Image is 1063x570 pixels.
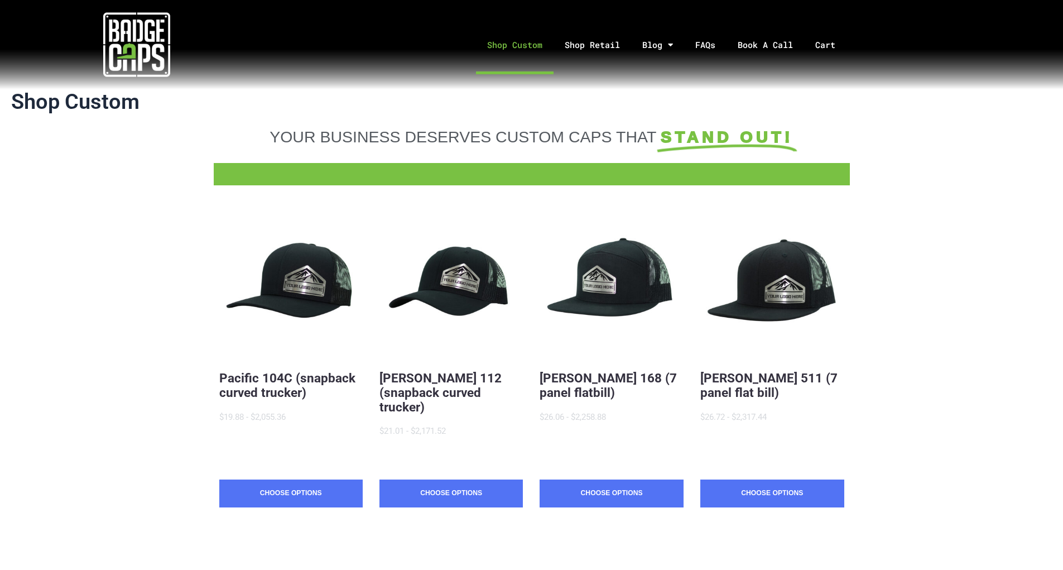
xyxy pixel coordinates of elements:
span: $26.72 - $2,317.44 [700,412,767,422]
button: BadgeCaps - Richardson 511 [700,213,844,357]
a: FAQs [684,16,727,74]
span: $19.88 - $2,055.36 [219,412,286,422]
span: $21.01 - $2,171.52 [379,426,446,436]
a: [PERSON_NAME] 511 (7 panel flat bill) [700,371,838,400]
a: Choose Options [700,480,844,507]
a: Shop Custom [476,16,554,74]
a: Choose Options [379,480,523,507]
a: YOUR BUSINESS DESERVES CUSTOM CAPS THAT STAND OUT! [219,127,844,146]
nav: Menu [273,16,1063,74]
h1: Shop Custom [11,89,1052,115]
a: Choose Options [219,480,363,507]
a: Shop Retail [554,16,631,74]
a: Pacific 104C (snapback curved trucker) [219,371,355,400]
button: BadgeCaps - Pacific 104C [219,213,363,357]
span: $26.06 - $2,258.88 [540,412,606,422]
a: Book A Call [727,16,804,74]
a: [PERSON_NAME] 112 (snapback curved trucker) [379,371,502,414]
a: [PERSON_NAME] 168 (7 panel flatbill) [540,371,677,400]
a: Cart [804,16,860,74]
img: badgecaps white logo with green acccent [103,11,170,78]
button: BadgeCaps - Richardson 112 [379,213,523,357]
a: Choose Options [540,480,683,507]
a: FFD BadgeCaps Fire Department Custom unique apparel [214,169,850,174]
a: Blog [631,16,684,74]
button: BadgeCaps - Richardson 168 [540,213,683,357]
span: YOUR BUSINESS DESERVES CUSTOM CAPS THAT [270,128,656,146]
